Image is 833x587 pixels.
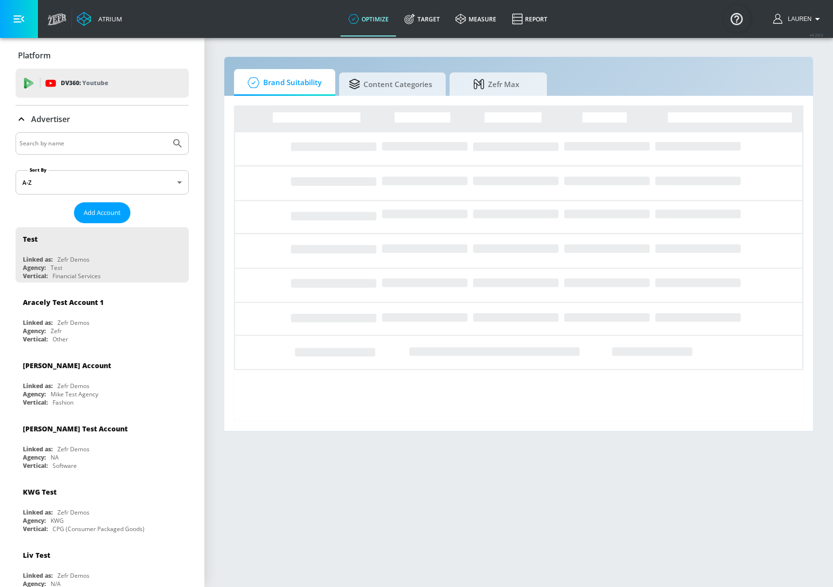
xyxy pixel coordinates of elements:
[51,390,98,398] div: Mike Test Agency
[349,72,432,96] span: Content Categories
[53,462,77,470] div: Software
[16,227,189,283] div: TestLinked as:Zefr DemosAgency:TestVertical:Financial Services
[23,516,46,525] div: Agency:
[23,382,53,390] div: Linked as:
[23,335,48,343] div: Vertical:
[77,12,122,26] a: Atrium
[23,445,53,453] div: Linked as:
[57,508,90,516] div: Zefr Demos
[51,516,64,525] div: KWG
[74,202,130,223] button: Add Account
[16,417,189,472] div: [PERSON_NAME] Test AccountLinked as:Zefr DemosAgency:NAVertical:Software
[23,462,48,470] div: Vertical:
[19,137,167,150] input: Search by name
[53,398,73,407] div: Fashion
[784,16,812,22] span: login as: lauren.bacher@zefr.com
[31,114,70,125] p: Advertiser
[57,319,90,327] div: Zefr Demos
[504,1,555,36] a: Report
[94,15,122,23] div: Atrium
[23,327,46,335] div: Agency:
[51,453,59,462] div: NA
[16,42,189,69] div: Platform
[82,78,108,88] p: Youtube
[244,71,322,94] span: Brand Suitability
[23,319,53,327] div: Linked as:
[23,361,111,370] div: [PERSON_NAME] Account
[341,1,397,36] a: optimize
[16,106,189,133] div: Advertiser
[51,264,62,272] div: Test
[23,551,50,560] div: Liv Test
[23,398,48,407] div: Vertical:
[16,290,189,346] div: Aracely Test Account 1Linked as:Zefr DemosAgency:ZefrVertical:Other
[23,571,53,580] div: Linked as:
[57,255,90,264] div: Zefr Demos
[459,72,533,96] span: Zefr Max
[810,32,823,37] span: v 4.24.0
[23,424,127,433] div: [PERSON_NAME] Test Account
[23,298,104,307] div: Aracely Test Account 1
[53,525,145,533] div: CPG (Consumer Packaged Goods)
[23,453,46,462] div: Agency:
[23,390,46,398] div: Agency:
[18,50,51,61] p: Platform
[84,207,121,218] span: Add Account
[16,354,189,409] div: [PERSON_NAME] AccountLinked as:Zefr DemosAgency:Mike Test AgencyVertical:Fashion
[23,525,48,533] div: Vertical:
[57,382,90,390] div: Zefr Demos
[448,1,504,36] a: measure
[16,170,189,195] div: A-Z
[51,327,62,335] div: Zefr
[23,255,53,264] div: Linked as:
[23,234,37,244] div: Test
[53,335,68,343] div: Other
[61,78,108,89] p: DV360:
[23,487,56,497] div: KWG Test
[57,445,90,453] div: Zefr Demos
[773,13,823,25] button: Lauren
[23,272,48,280] div: Vertical:
[723,5,750,32] button: Open Resource Center
[397,1,448,36] a: Target
[53,272,101,280] div: Financial Services
[28,167,49,173] label: Sort By
[57,571,90,580] div: Zefr Demos
[23,264,46,272] div: Agency:
[16,480,189,535] div: KWG TestLinked as:Zefr DemosAgency:KWGVertical:CPG (Consumer Packaged Goods)
[16,69,189,98] div: DV360: Youtube
[23,508,53,516] div: Linked as:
